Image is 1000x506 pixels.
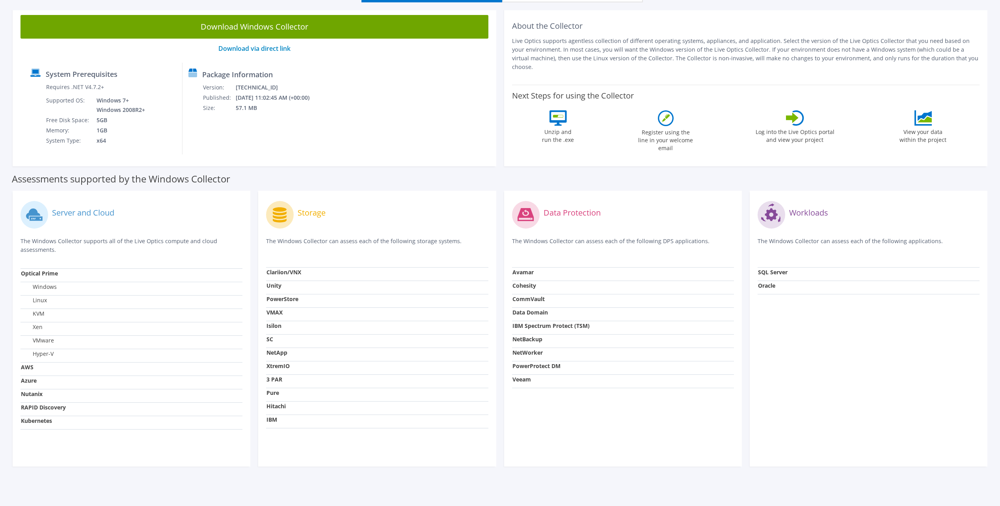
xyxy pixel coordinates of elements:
strong: Hitachi [266,402,286,410]
strong: Avamar [512,268,534,276]
strong: SC [266,335,273,343]
td: 57.1 MB [235,103,320,113]
strong: Data Domain [512,309,548,316]
strong: Isilon [266,322,281,329]
strong: Cohesity [512,282,536,289]
label: VMware [21,337,54,344]
label: KVM [21,310,45,318]
strong: Unity [266,282,281,289]
label: Workloads [789,209,828,217]
strong: Azure [21,377,37,384]
label: Linux [21,296,47,304]
strong: Pure [266,389,279,396]
td: Free Disk Space: [46,115,91,125]
td: x64 [91,136,147,146]
td: 1GB [91,125,147,136]
p: The Windows Collector can assess each of the following DPS applications. [512,237,734,253]
td: Memory: [46,125,91,136]
label: View your data within the project [895,126,952,144]
strong: 3 PAR [266,376,282,383]
p: The Windows Collector can assess each of the following storage systems. [266,237,488,253]
label: Assessments supported by the Windows Collector [12,175,230,183]
td: Windows 7+ Windows 2008R2+ [91,95,147,115]
strong: IBM Spectrum Protect (TSM) [512,322,590,329]
strong: Clariion/VNX [266,268,301,276]
strong: NetApp [266,349,287,356]
td: Supported OS: [46,95,91,115]
td: [TECHNICAL_ID] [235,82,320,93]
strong: CommVault [512,295,545,303]
strong: RAPID Discovery [21,404,66,411]
td: Size: [203,103,235,113]
td: Published: [203,93,235,103]
label: Package Information [202,71,273,78]
label: Requires .NET V4.7.2+ [46,83,104,91]
strong: IBM [266,416,277,423]
strong: NetBackup [512,335,542,343]
td: 5GB [91,115,147,125]
strong: Veeam [512,376,531,383]
label: Data Protection [544,209,601,217]
strong: VMAX [266,309,283,316]
label: Register using the line in your welcome email [636,126,695,152]
strong: NetWorker [512,349,543,356]
strong: Nutanix [21,390,43,398]
p: The Windows Collector supports all of the Live Optics compute and cloud assessments. [20,237,242,254]
td: Version: [203,82,235,93]
strong: PowerStore [266,295,298,303]
label: System Prerequisites [46,70,117,78]
strong: Optical Prime [21,270,58,277]
td: [DATE] 11:02:45 AM (+00:00) [235,93,320,103]
label: Server and Cloud [52,209,114,217]
label: Xen [21,323,43,331]
label: Storage [298,209,326,217]
label: Hyper-V [21,350,54,358]
strong: SQL Server [758,268,788,276]
label: Log into the Live Optics portal and view your project [755,126,835,144]
td: System Type: [46,136,91,146]
label: Windows [21,283,57,291]
p: Live Optics supports agentless collection of different operating systems, appliances, and applica... [512,37,980,71]
strong: XtremIO [266,362,290,370]
a: Download via direct link [218,44,291,53]
strong: PowerProtect DM [512,362,561,370]
p: The Windows Collector can assess each of the following applications. [758,237,980,253]
label: Unzip and run the .exe [540,126,576,144]
label: Next Steps for using the Collector [512,91,634,100]
a: Download Windows Collector [20,15,488,39]
h2: About the Collector [512,21,980,31]
strong: Kubernetes [21,417,52,424]
strong: Oracle [758,282,775,289]
strong: AWS [21,363,34,371]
